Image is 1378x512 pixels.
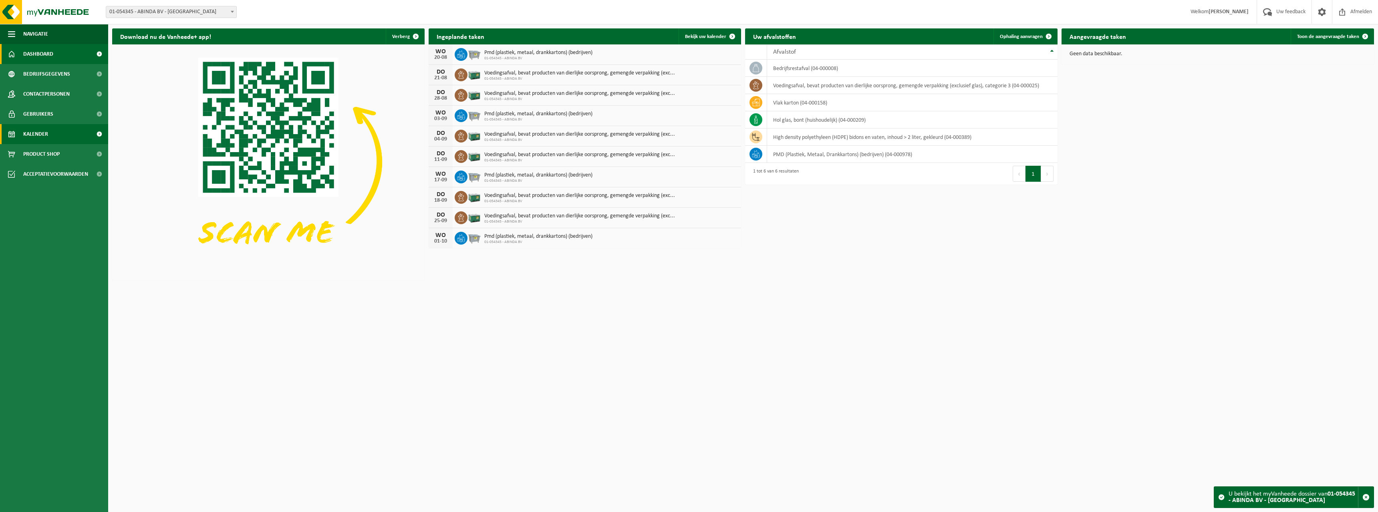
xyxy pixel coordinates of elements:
[1229,491,1355,504] strong: 01-054345 - ABINDA BV - [GEOGRAPHIC_DATA]
[23,44,53,64] span: Dashboard
[433,130,449,137] div: DO
[433,69,449,75] div: DO
[467,67,481,81] img: PB-LB-0680-HPE-GN-01
[467,129,481,142] img: PB-LB-0680-HPE-GN-01
[773,49,796,55] span: Afvalstof
[484,70,675,76] span: Voedingsafval, bevat producten van dierlijke oorsprong, gemengde verpakking (exc...
[1041,166,1054,182] button: Next
[467,149,481,163] img: PB-LB-0680-HPE-GN-01
[467,210,481,224] img: PB-LB-0680-HPE-GN-01
[467,190,481,203] img: PB-LB-0680-HPE-GN-01
[386,28,424,44] button: Verberg
[433,137,449,142] div: 04-09
[1291,28,1373,44] a: Toon de aangevraagde taken
[433,55,449,60] div: 20-08
[767,94,1058,111] td: vlak karton (04-000158)
[467,108,481,122] img: WB-2500-GAL-GY-01
[993,28,1057,44] a: Ophaling aanvragen
[23,164,88,184] span: Acceptatievoorwaarden
[23,84,70,104] span: Contactpersonen
[484,233,592,240] span: Pmd (plastiek, metaal, drankkartons) (bedrijven)
[1229,487,1358,508] div: U bekijkt het myVanheede dossier van
[767,77,1058,94] td: voedingsafval, bevat producten van dierlijke oorsprong, gemengde verpakking (exclusief glas), cat...
[767,60,1058,77] td: bedrijfsrestafval (04-000008)
[484,76,675,81] span: 01-054345 - ABINDA BV
[1013,166,1025,182] button: Previous
[433,232,449,239] div: WO
[433,48,449,55] div: WO
[484,97,675,102] span: 01-054345 - ABINDA BV
[1070,51,1366,57] p: Geen data beschikbaar.
[679,28,740,44] a: Bekijk uw kalender
[484,152,675,158] span: Voedingsafval, bevat producten van dierlijke oorsprong, gemengde verpakking (exc...
[1025,166,1041,182] button: 1
[23,124,48,144] span: Kalender
[767,129,1058,146] td: high density polyethyleen (HDPE) bidons en vaten, inhoud > 2 liter, gekleurd (04-000389)
[433,212,449,218] div: DO
[467,88,481,101] img: PB-LB-0680-HPE-GN-01
[484,90,675,97] span: Voedingsafval, bevat producten van dierlijke oorsprong, gemengde verpakking (exc...
[484,50,592,56] span: Pmd (plastiek, metaal, drankkartons) (bedrijven)
[745,28,804,44] h2: Uw afvalstoffen
[484,138,675,143] span: 01-054345 - ABINDA BV
[467,47,481,60] img: WB-2500-GAL-GY-01
[484,219,675,224] span: 01-054345 - ABINDA BV
[467,231,481,244] img: WB-2500-GAL-GY-01
[106,6,237,18] span: 01-054345 - ABINDA BV - RUDDERVOORDE
[767,146,1058,163] td: PMD (Plastiek, Metaal, Drankkartons) (bedrijven) (04-000978)
[23,144,60,164] span: Product Shop
[484,193,675,199] span: Voedingsafval, bevat producten van dierlijke oorsprong, gemengde verpakking (exc...
[433,116,449,122] div: 03-09
[112,28,219,44] h2: Download nu de Vanheede+ app!
[433,239,449,244] div: 01-10
[1062,28,1134,44] h2: Aangevraagde taken
[467,169,481,183] img: WB-2500-GAL-GY-01
[1209,9,1249,15] strong: [PERSON_NAME]
[1000,34,1043,39] span: Ophaling aanvragen
[433,191,449,198] div: DO
[484,213,675,219] span: Voedingsafval, bevat producten van dierlijke oorsprong, gemengde verpakking (exc...
[433,75,449,81] div: 21-08
[484,158,675,163] span: 01-054345 - ABINDA BV
[484,111,592,117] span: Pmd (plastiek, metaal, drankkartons) (bedrijven)
[23,64,70,84] span: Bedrijfsgegevens
[23,104,53,124] span: Gebruikers
[23,24,48,44] span: Navigatie
[749,165,799,183] div: 1 tot 6 van 6 resultaten
[484,240,592,245] span: 01-054345 - ABINDA BV
[112,44,425,279] img: Download de VHEPlus App
[484,131,675,138] span: Voedingsafval, bevat producten van dierlijke oorsprong, gemengde verpakking (exc...
[433,198,449,203] div: 18-09
[484,179,592,183] span: 01-054345 - ABINDA BV
[433,171,449,177] div: WO
[433,218,449,224] div: 25-09
[433,96,449,101] div: 28-08
[1297,34,1359,39] span: Toon de aangevraagde taken
[429,28,492,44] h2: Ingeplande taken
[685,34,726,39] span: Bekijk uw kalender
[106,6,236,18] span: 01-054345 - ABINDA BV - RUDDERVOORDE
[433,151,449,157] div: DO
[484,172,592,179] span: Pmd (plastiek, metaal, drankkartons) (bedrijven)
[484,117,592,122] span: 01-054345 - ABINDA BV
[433,89,449,96] div: DO
[433,157,449,163] div: 11-09
[767,111,1058,129] td: hol glas, bont (huishoudelijk) (04-000209)
[433,110,449,116] div: WO
[392,34,410,39] span: Verberg
[433,177,449,183] div: 17-09
[484,199,675,204] span: 01-054345 - ABINDA BV
[484,56,592,61] span: 01-054345 - ABINDA BV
